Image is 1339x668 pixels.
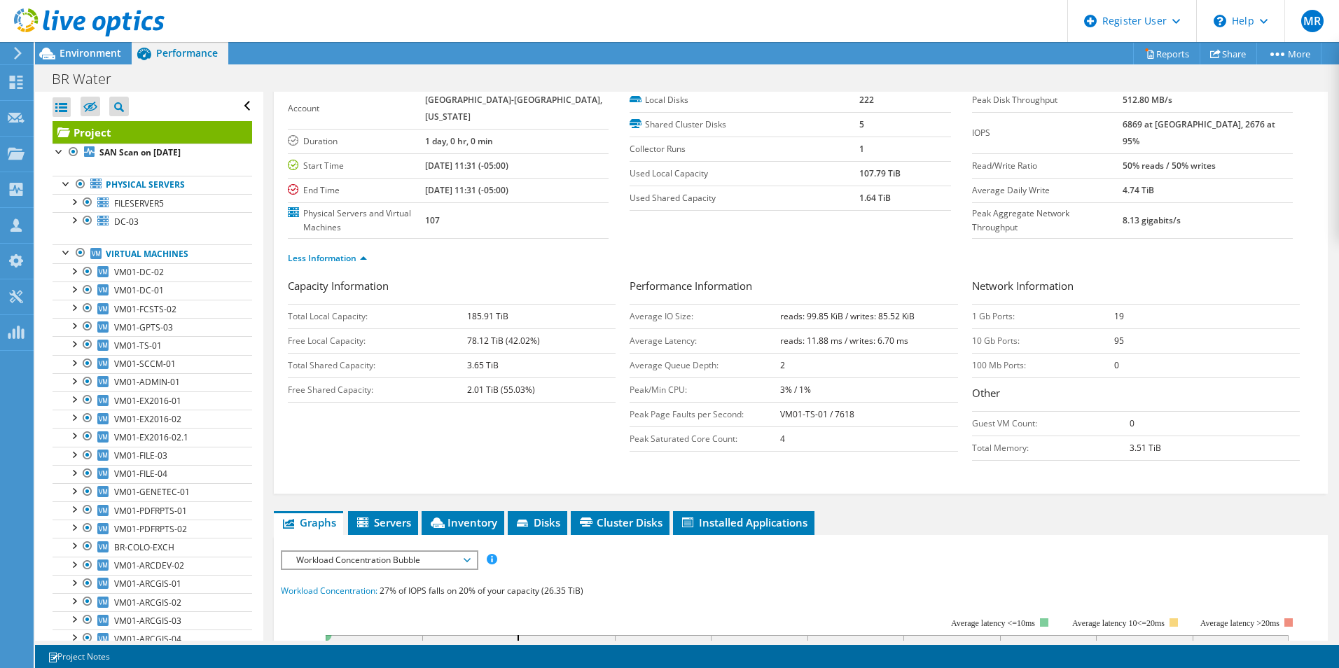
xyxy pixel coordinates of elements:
[859,118,864,130] b: 5
[780,310,915,322] b: reads: 99.85 KiB / writes: 85.52 KiB
[1072,618,1165,628] tspan: Average latency 10<=20ms
[1200,618,1279,628] text: Average latency >20ms
[53,144,252,162] a: SAN Scan on [DATE]
[1256,43,1321,64] a: More
[630,353,780,377] td: Average Queue Depth:
[1114,359,1119,371] b: 0
[972,126,1123,140] label: IOPS
[951,618,1035,628] tspan: Average latency <=10ms
[355,515,411,529] span: Servers
[288,304,467,328] td: Total Local Capacity:
[53,121,252,144] a: Project
[425,160,508,172] b: [DATE] 11:31 (-05:00)
[288,134,425,148] label: Duration
[1114,335,1124,347] b: 95
[114,395,181,407] span: VM01-EX2016-01
[114,450,167,461] span: VM01-FILE-03
[1123,160,1216,172] b: 50% reads / 50% writes
[53,447,252,465] a: VM01-FILE-03
[630,93,859,107] label: Local Disks
[288,159,425,173] label: Start Time
[630,377,780,402] td: Peak/Min CPU:
[114,597,181,608] span: VM01-ARCGIS-02
[114,284,164,296] span: VM01-DC-01
[289,552,469,569] span: Workload Concentration Bubble
[114,633,181,645] span: VM01-ARCGIS-04
[425,184,508,196] b: [DATE] 11:31 (-05:00)
[114,523,187,535] span: VM01-PDFRPTS-02
[288,278,616,297] h3: Capacity Information
[114,559,184,571] span: VM01-ARCDEV-02
[53,373,252,391] a: VM01-ADMIN-01
[288,102,425,116] label: Account
[429,515,497,529] span: Inventory
[972,93,1123,107] label: Peak Disk Throughput
[780,384,811,396] b: 3% / 1%
[114,216,139,228] span: DC-03
[1123,184,1154,196] b: 4.74 TiB
[288,207,425,235] label: Physical Servers and Virtual Machines
[53,593,252,611] a: VM01-ARCGIS-02
[288,252,367,264] a: Less Information
[630,142,859,156] label: Collector Runs
[1133,43,1200,64] a: Reports
[281,585,377,597] span: Workload Concentration:
[53,520,252,538] a: VM01-PDFRPTS-02
[972,436,1130,460] td: Total Memory:
[630,191,859,205] label: Used Shared Capacity
[114,197,164,209] span: FILESERVER5
[859,192,891,204] b: 1.64 TiB
[425,214,440,226] b: 107
[288,353,467,377] td: Total Shared Capacity:
[53,629,252,648] a: VM01-ARCGIS-04
[53,318,252,336] a: VM01-GPTS-03
[859,94,874,106] b: 222
[972,278,1300,297] h3: Network Information
[859,167,901,179] b: 107.79 TiB
[53,538,252,556] a: BR-COLO-EXCH
[114,358,176,370] span: VM01-SCCM-01
[53,483,252,501] a: VM01-GENETEC-01
[1214,15,1226,27] svg: \n
[515,515,560,529] span: Disks
[53,391,252,410] a: VM01-EX2016-01
[972,304,1115,328] td: 1 Gb Ports:
[53,300,252,318] a: VM01-FCSTS-02
[53,194,252,212] a: FILESERVER5
[114,321,173,333] span: VM01-GPTS-03
[467,384,535,396] b: 2.01 TiB (55.03%)
[630,402,780,426] td: Peak Page Faults per Second:
[972,411,1130,436] td: Guest VM Count:
[114,431,188,443] span: VM01-EX2016-02.1
[114,541,174,553] span: BR-COLO-EXCH
[288,183,425,197] label: End Time
[114,266,164,278] span: VM01-DC-02
[972,385,1300,404] h3: Other
[1200,43,1257,64] a: Share
[156,46,218,60] span: Performance
[1123,94,1172,106] b: 512.80 MB/s
[288,328,467,353] td: Free Local Capacity:
[425,135,493,147] b: 1 day, 0 hr, 0 min
[1130,442,1161,454] b: 3.51 TiB
[425,94,602,123] b: [GEOGRAPHIC_DATA]-[GEOGRAPHIC_DATA], [US_STATE]
[972,183,1123,197] label: Average Daily Write
[53,281,252,300] a: VM01-DC-01
[281,515,336,529] span: Graphs
[630,118,859,132] label: Shared Cluster Disks
[114,376,180,388] span: VM01-ADMIN-01
[630,278,957,297] h3: Performance Information
[53,212,252,230] a: DC-03
[780,335,908,347] b: reads: 11.88 ms / writes: 6.70 ms
[780,408,854,420] b: VM01-TS-01 / 7618
[114,505,187,517] span: VM01-PDFRPTS-01
[288,377,467,402] td: Free Shared Capacity:
[680,515,807,529] span: Installed Applications
[114,413,181,425] span: VM01-EX2016-02
[578,515,662,529] span: Cluster Disks
[53,244,252,263] a: Virtual Machines
[1114,310,1124,322] b: 19
[53,465,252,483] a: VM01-FILE-04
[53,336,252,354] a: VM01-TS-01
[114,340,162,352] span: VM01-TS-01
